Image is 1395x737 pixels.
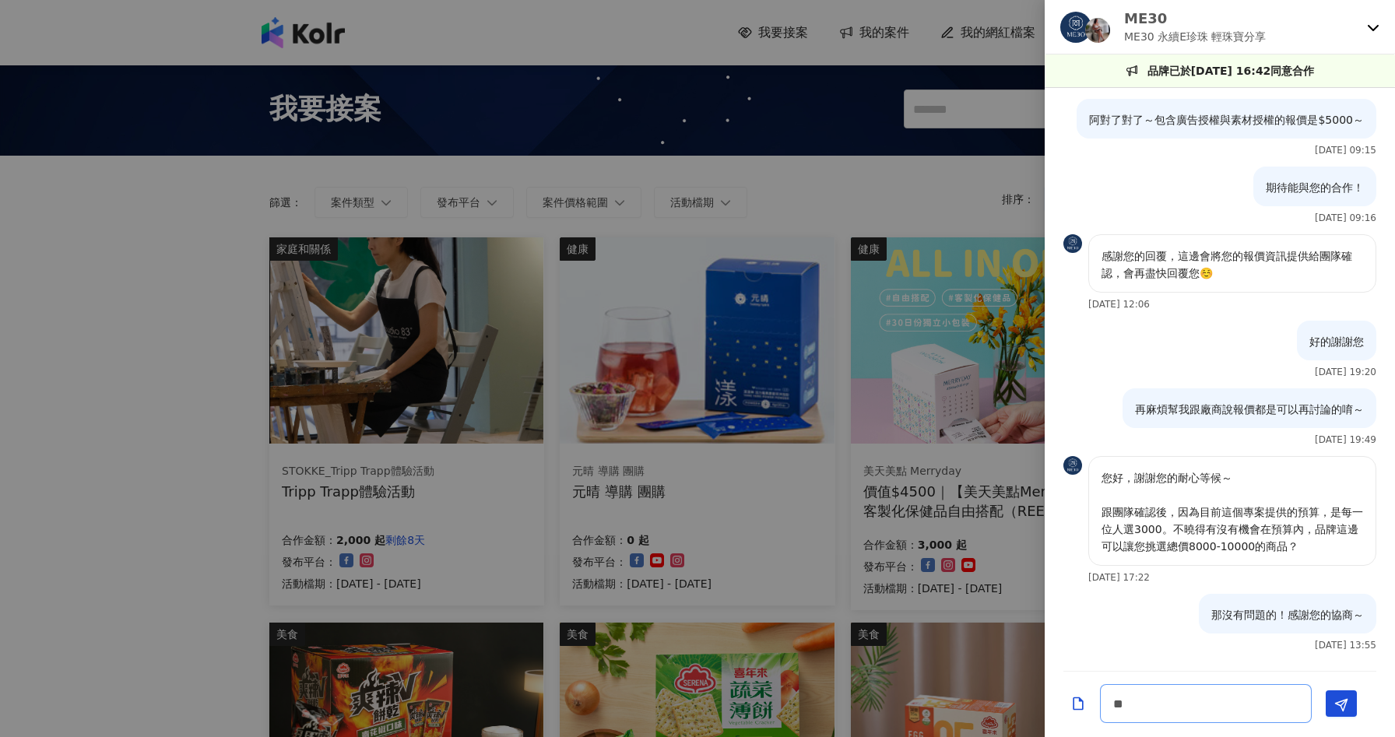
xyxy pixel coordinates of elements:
p: [DATE] 13:55 [1315,640,1376,651]
p: 好的謝謝您 [1309,333,1364,350]
p: 阿對了對了～包含廣告授權與素材授權的報價是$5000～ [1089,111,1364,128]
p: [DATE] 09:15 [1315,145,1376,156]
p: ME30 永續E珍珠 輕珠寶分享 [1124,28,1267,45]
p: ME30 [1124,9,1267,28]
p: 再麻煩幫我跟廠商說報價都是可以再討論的唷～ [1135,401,1364,418]
p: 那沒有問題的！感謝您的協商～ [1211,606,1364,623]
p: 品牌已於[DATE] 16:42同意合作 [1147,62,1315,79]
p: 期待能與您的合作！ [1266,179,1364,196]
img: KOL Avatar [1063,456,1082,475]
img: KOL Avatar [1085,18,1110,43]
p: [DATE] 12:06 [1088,299,1150,310]
button: Send [1326,690,1357,717]
p: [DATE] 09:16 [1315,212,1376,223]
p: 您好，謝謝您的耐心等候～ 跟團隊確認後，因為目前這個專案提供的預算，是每一位人選3000。不曉得有沒有機會在預算內，品牌這邊可以讓您挑選總價8000-10000的商品？ [1102,469,1363,555]
img: KOL Avatar [1063,234,1082,253]
p: [DATE] 19:49 [1315,434,1376,445]
p: [DATE] 17:22 [1088,572,1150,583]
button: Add a file [1070,690,1086,718]
p: 感謝您的回覆，這邊會將您的報價資訊提供給團隊確認，會再盡快回覆您☺️ [1102,247,1363,282]
img: KOL Avatar [1060,12,1091,43]
p: [DATE] 19:20 [1315,367,1376,377]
